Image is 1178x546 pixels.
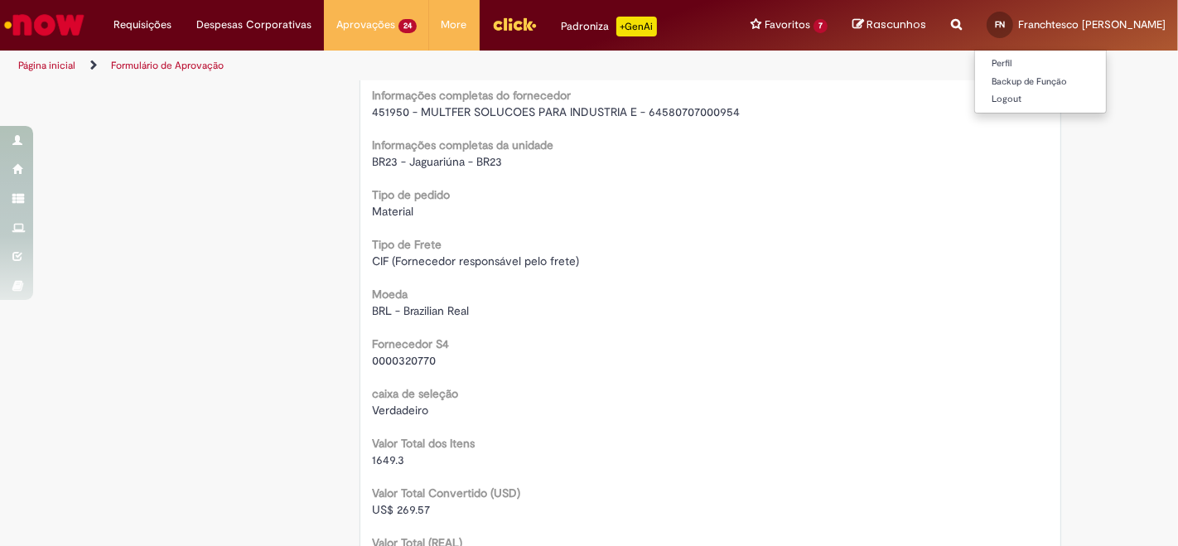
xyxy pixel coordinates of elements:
span: 1649.3 [373,452,405,467]
span: 0000320770 [373,353,437,368]
div: Padroniza [562,17,657,36]
b: Informações completas da unidade [373,138,554,152]
span: Despesas Corporativas [196,17,311,33]
b: Fornecedor S4 [373,336,450,351]
span: BR23 - Jaguariúna - BR23 [373,154,503,169]
ul: Trilhas de página [12,51,773,81]
a: Rascunhos [852,17,926,33]
span: Franchtesco [PERSON_NAME] [1018,17,1166,31]
b: Tipo de Frete [373,237,442,252]
span: Aprovações [336,17,395,33]
span: Material [373,204,414,219]
a: Formulário de Aprovação [111,59,224,72]
a: Logout [975,90,1106,109]
b: Tipo de pedido [373,187,451,202]
img: click_logo_yellow_360x200.png [492,12,537,36]
a: Perfil [975,55,1106,73]
span: US$ 269.57 [373,502,431,517]
span: Favoritos [765,17,810,33]
span: Rascunhos [867,17,926,32]
a: Backup de Função [975,73,1106,91]
a: Página inicial [18,59,75,72]
b: Valor Total dos Itens [373,436,476,451]
span: Requisições [113,17,171,33]
span: BRL - Brazilian Real [373,303,470,318]
span: 24 [398,19,417,33]
p: +GenAi [616,17,657,36]
span: CIF (Fornecedor responsável pelo frete) [373,254,580,268]
span: More [442,17,467,33]
b: Valor Total Convertido (USD) [373,486,521,500]
b: Moeda [373,287,408,302]
span: Verdadeiro [373,403,429,418]
span: 451950 - MULTFER SOLUCOES PARA INDUSTRIA E - 64580707000954 [373,104,741,119]
b: Informações completas do fornecedor [373,88,572,103]
b: caixa de seleção [373,386,459,401]
span: FN [995,19,1005,30]
img: ServiceNow [2,8,87,41]
span: 7 [813,19,828,33]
